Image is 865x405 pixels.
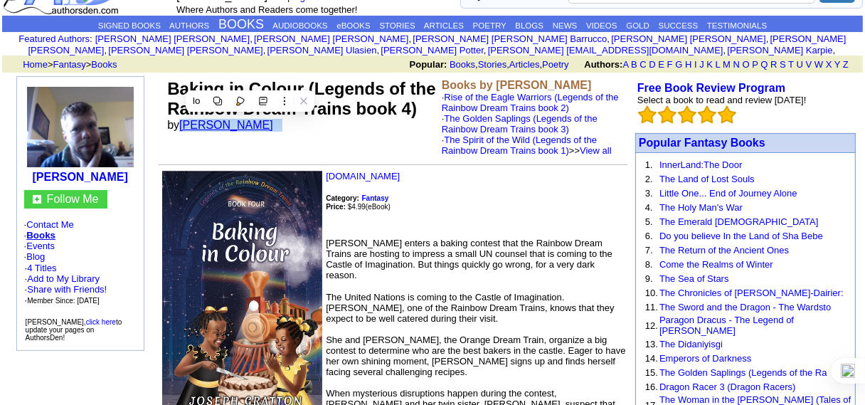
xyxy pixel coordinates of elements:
[639,137,765,149] a: Popular Fantasy Books
[645,174,653,184] font: 2.
[694,59,697,70] a: I
[362,192,389,203] a: Fantasy
[659,367,827,378] a: The Golden Saplings (Legends of the Ra
[659,159,742,170] a: InnerLand:The Door
[645,302,658,312] font: 11.
[265,47,267,55] font: i
[33,171,128,183] a: [PERSON_NAME]
[450,59,475,70] a: Books
[637,82,785,94] a: Free Book Review Program
[487,47,488,55] font: i
[107,47,108,55] font: i
[26,219,73,230] a: Contact Me
[86,318,116,326] a: click here
[659,353,751,364] a: Emperors of Darkness
[645,202,653,213] font: 4.
[176,4,357,15] font: Where Authors and Readers come together!
[381,45,484,56] a: [PERSON_NAME] Potter
[267,45,377,56] a: [PERSON_NAME] Ulasien
[218,17,264,31] a: BOOKS
[716,59,721,70] a: L
[26,251,45,262] a: Blog
[723,59,731,70] a: M
[442,92,619,113] a: Rise of the Eagle Warriors (Legends of the Rainbow Dream Trains book 2)
[553,21,578,30] a: NEWS
[780,59,786,70] a: S
[659,216,818,227] a: The Emerald [DEMOGRAPHIC_DATA]
[326,171,400,182] a: [DOMAIN_NAME]
[638,105,657,124] img: bigemptystars.png
[659,288,844,298] a: The Chronicles of [PERSON_NAME]-Dairier:
[515,21,543,30] a: BLOGS
[675,59,682,70] a: G
[169,21,209,30] a: AUTHORS
[770,59,777,70] a: R
[637,95,807,105] font: Select a book to read and review [DATE]!
[659,315,794,336] a: Paragon Dracus - The Legend of [PERSON_NAME]
[424,21,464,30] a: ARTICLES
[645,188,653,199] font: 3.
[24,219,137,306] font: · · · ·
[659,259,773,270] a: Come the Realms of Winter
[659,382,795,392] a: Dragon Racer 3 (Dragon Racers)
[27,263,56,273] a: 4 Titles
[659,245,789,256] a: The Return of the Ancient Ones
[442,92,619,156] font: ·
[584,59,622,70] b: Authors:
[488,45,723,56] a: [PERSON_NAME] [EMAIL_ADDRESS][DOMAIN_NAME]
[25,273,107,305] font: · · ·
[645,216,653,227] font: 5.
[834,59,840,70] a: Y
[699,59,704,70] a: J
[18,59,117,70] font: > >
[25,263,107,305] font: ·
[645,259,653,270] font: 8.
[26,318,122,342] font: [PERSON_NAME], to update your pages on AuthorsDen!
[580,145,612,156] a: View all
[542,59,569,70] a: Poetry
[728,45,833,56] a: [PERSON_NAME] Karpie
[626,21,649,30] a: GOLD
[718,105,736,124] img: bigemptystars.png
[98,21,161,30] a: SIGNED BOOKS
[797,59,803,70] a: U
[768,36,770,43] font: i
[659,21,699,30] a: SUCCESS
[814,59,823,70] a: W
[478,59,506,70] a: Stories
[659,174,755,184] a: The Land of Lost Souls
[707,59,713,70] a: K
[326,203,346,211] b: Price:
[95,33,250,44] a: [PERSON_NAME] [PERSON_NAME]
[658,105,676,124] img: bigemptystars.png
[413,33,607,44] a: [PERSON_NAME] [PERSON_NAME] Barrucco
[442,113,612,156] font: ·
[645,320,658,331] font: 12.
[667,59,673,70] a: F
[18,33,92,44] font: :
[47,193,99,205] a: Follow Me
[658,59,664,70] a: E
[752,59,758,70] a: P
[442,79,592,91] b: Books by [PERSON_NAME]
[253,36,254,43] font: i
[645,231,653,241] font: 6.
[28,33,847,56] font: , , , , , , , , , ,
[326,194,359,202] b: Category:
[645,245,653,256] font: 7.
[659,273,729,284] a: The Sea of Stars
[326,238,612,280] font: [PERSON_NAME] enters a baking contest that the Rainbow Dream Trains are hosting to impress a smal...
[410,59,861,70] font: , , ,
[27,284,107,295] a: Share with Friends!
[640,59,646,70] a: C
[167,119,282,131] font: by
[659,302,831,312] a: The Sword and the Dragon - The Wardsto
[28,33,847,56] a: [PERSON_NAME] [PERSON_NAME]
[685,59,691,70] a: H
[760,59,768,70] a: Q
[379,47,381,55] font: i
[167,79,435,118] font: Baking in Colour (Legends of the Rainbow Dream Trains book 4)
[645,288,658,298] font: 10.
